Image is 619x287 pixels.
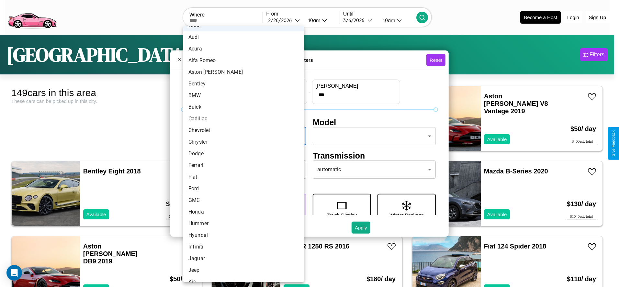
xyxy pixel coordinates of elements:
[183,113,304,125] li: Cadillac
[183,125,304,136] li: Chevrolet
[183,90,304,101] li: BMW
[183,136,304,148] li: Chrysler
[183,43,304,55] li: Acura
[183,218,304,229] li: Hummer
[183,194,304,206] li: GMC
[183,148,304,160] li: Dodge
[183,78,304,90] li: Bentley
[183,206,304,218] li: Honda
[183,229,304,241] li: Hyundai
[183,55,304,66] li: Alfa Romeo
[611,130,616,157] div: Give Feedback
[183,253,304,264] li: Jaguar
[183,264,304,276] li: Jeep
[183,171,304,183] li: Fiat
[183,101,304,113] li: Buick
[183,183,304,194] li: Ford
[183,241,304,253] li: Infiniti
[183,160,304,171] li: Ferrari
[183,66,304,78] li: Aston [PERSON_NAME]
[183,31,304,43] li: Audi
[6,265,22,281] div: Open Intercom Messenger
